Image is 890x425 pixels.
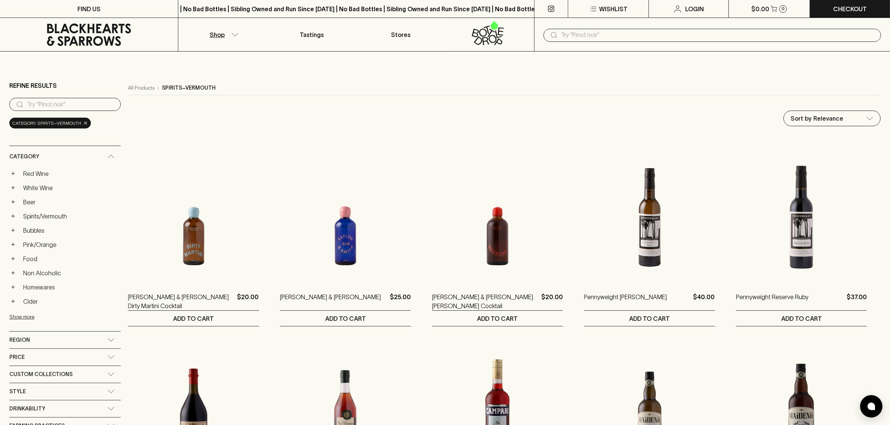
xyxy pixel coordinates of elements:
[9,146,121,167] div: Category
[9,241,17,248] button: +
[12,120,81,127] span: Category: spirits~vermouth
[9,269,17,277] button: +
[9,198,17,206] button: +
[629,314,670,323] p: ADD TO CART
[584,292,667,310] a: Pennyweight [PERSON_NAME]
[9,170,17,177] button: +
[9,81,57,90] p: Refine Results
[20,238,121,251] a: Pink/Orange
[432,292,538,310] a: [PERSON_NAME] & [PERSON_NAME] [PERSON_NAME] Cocktail
[9,353,25,362] span: Price
[9,370,73,379] span: Custom Collections
[685,4,704,13] p: Login
[20,182,121,194] a: White Wine
[20,252,121,265] a: Food
[128,311,259,326] button: ADD TO CART
[561,29,875,41] input: Try "Pinot noir"
[782,7,785,11] p: 0
[280,151,411,281] img: Taylor & Smith Gin
[599,4,628,13] p: Wishlist
[27,99,115,111] input: Try “Pinot noir”
[9,152,39,161] span: Category
[9,387,26,396] span: Style
[162,84,216,92] p: spirits~vermouth
[300,30,324,39] p: Tastings
[128,292,234,310] a: [PERSON_NAME] & [PERSON_NAME] Dirty Martini Cocktail
[20,167,121,180] a: Red Wine
[128,84,155,92] a: All Products
[781,314,822,323] p: ADD TO CART
[9,309,107,325] button: Show more
[9,255,17,263] button: +
[736,292,809,310] a: Pennyweight Reserve Ruby
[9,332,121,348] div: Region
[173,314,214,323] p: ADD TO CART
[9,404,45,413] span: Drinkability
[390,292,411,310] p: $25.00
[868,403,875,410] img: bubble-icon
[784,111,880,126] div: Sort by Relevance
[693,292,715,310] p: $40.00
[9,184,17,192] button: +
[158,84,159,92] p: ›
[736,311,867,326] button: ADD TO CART
[178,18,267,51] button: Shop
[751,4,769,13] p: $0.00
[20,267,121,279] a: Non Alcoholic
[20,196,121,208] a: Beer
[847,292,867,310] p: $37.00
[432,311,563,326] button: ADD TO CART
[325,314,366,323] p: ADD TO CART
[391,30,410,39] p: Stores
[584,151,715,281] img: Pennyweight Constance Fino
[584,311,715,326] button: ADD TO CART
[833,4,867,13] p: Checkout
[9,366,121,383] div: Custom Collections
[20,210,121,223] a: Spirits/Vermouth
[356,18,445,51] a: Stores
[9,349,121,366] div: Price
[83,119,88,127] span: ×
[9,383,121,400] div: Style
[20,281,121,294] a: Homewares
[9,298,17,305] button: +
[77,4,101,13] p: FIND US
[20,224,121,237] a: Bubbles
[210,30,225,39] p: Shop
[9,335,30,345] span: Region
[280,311,411,326] button: ADD TO CART
[432,151,563,281] img: Taylor & Smith Negroni Cocktail
[128,151,259,281] img: Taylor & Smith Dirty Martini Cocktail
[280,292,381,310] a: [PERSON_NAME] & [PERSON_NAME]
[477,314,518,323] p: ADD TO CART
[237,292,259,310] p: $20.00
[9,283,17,291] button: +
[541,292,563,310] p: $20.00
[9,227,17,234] button: +
[736,151,867,281] img: Pennyweight Reserve Ruby
[9,400,121,417] div: Drinkability
[267,18,356,51] a: Tastings
[20,295,121,308] a: Cider
[791,114,843,123] p: Sort by Relevance
[9,212,17,220] button: +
